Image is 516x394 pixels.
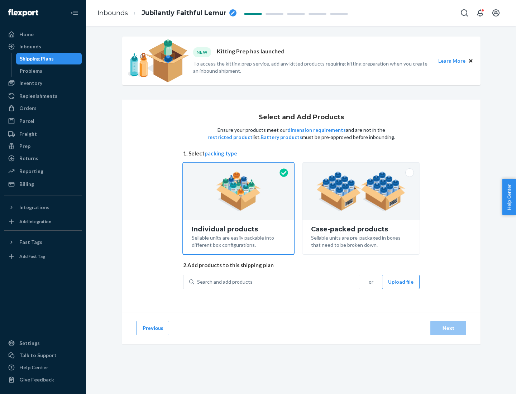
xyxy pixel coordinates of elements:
div: Search and add products [197,278,253,285]
div: NEW [193,47,211,57]
div: Case-packed products [311,226,411,233]
a: Inventory [4,77,82,89]
p: Kitting Prep has launched [217,47,285,57]
div: Talk to Support [19,352,57,359]
div: Orders [19,105,37,112]
a: Help Center [4,362,82,373]
div: Billing [19,181,34,188]
div: Sellable units are easily packable into different box configurations. [192,233,285,249]
a: Add Fast Tag [4,251,82,262]
div: Add Fast Tag [19,253,45,259]
button: Next [430,321,466,335]
ol: breadcrumbs [92,3,242,24]
button: packing type [205,150,237,157]
img: Flexport logo [8,9,38,16]
button: Fast Tags [4,236,82,248]
div: Settings [19,340,40,347]
h1: Select and Add Products [259,114,344,121]
div: Problems [20,67,42,75]
a: Add Integration [4,216,82,227]
p: To access the kitting prep service, add any kitted products requiring kitting preparation when yo... [193,60,432,75]
div: Home [19,31,34,38]
button: Open notifications [473,6,487,20]
img: individual-pack.facf35554cb0f1810c75b2bd6df2d64e.png [216,172,261,211]
div: Freight [19,130,37,138]
a: Shipping Plans [16,53,82,64]
span: 2. Add products to this shipping plan [183,261,420,269]
div: Parcel [19,117,34,125]
span: or [369,278,373,285]
p: Ensure your products meet our and are not in the list. must be pre-approved before inbounding. [207,126,396,141]
a: Home [4,29,82,40]
div: Returns [19,155,38,162]
button: Upload file [382,275,420,289]
div: Prep [19,143,30,150]
a: Billing [4,178,82,190]
div: Inventory [19,80,42,87]
a: Replenishments [4,90,82,102]
a: Talk to Support [4,350,82,361]
a: Reporting [4,165,82,177]
div: Give Feedback [19,376,54,383]
a: Parcel [4,115,82,127]
div: Replenishments [19,92,57,100]
div: Inbounds [19,43,41,50]
a: Inbounds [97,9,128,17]
button: Integrations [4,202,82,213]
button: restricted product [207,134,253,141]
div: Reporting [19,168,43,175]
div: Shipping Plans [20,55,54,62]
div: Sellable units are pre-packaged in boxes that need to be broken down. [311,233,411,249]
a: Settings [4,337,82,349]
a: Freight [4,128,82,140]
button: Close [467,57,475,65]
a: Problems [16,65,82,77]
a: Orders [4,102,82,114]
button: Open Search Box [457,6,472,20]
div: Fast Tags [19,239,42,246]
a: Returns [4,153,82,164]
span: Jubilantly Faithful Lemur [142,9,226,18]
div: Individual products [192,226,285,233]
div: Add Integration [19,218,51,225]
button: Learn More [438,57,465,65]
button: Battery products [261,134,302,141]
div: Integrations [19,204,49,211]
div: Help Center [19,364,48,371]
span: 1. Select [183,150,420,157]
button: Previous [137,321,169,335]
button: dimension requirements [287,126,346,134]
div: Next [436,325,460,332]
button: Close Navigation [67,6,82,20]
a: Prep [4,140,82,152]
button: Give Feedback [4,374,82,385]
img: case-pack.59cecea509d18c883b923b81aeac6d0b.png [316,172,406,211]
a: Inbounds [4,41,82,52]
button: Help Center [502,179,516,215]
button: Open account menu [489,6,503,20]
